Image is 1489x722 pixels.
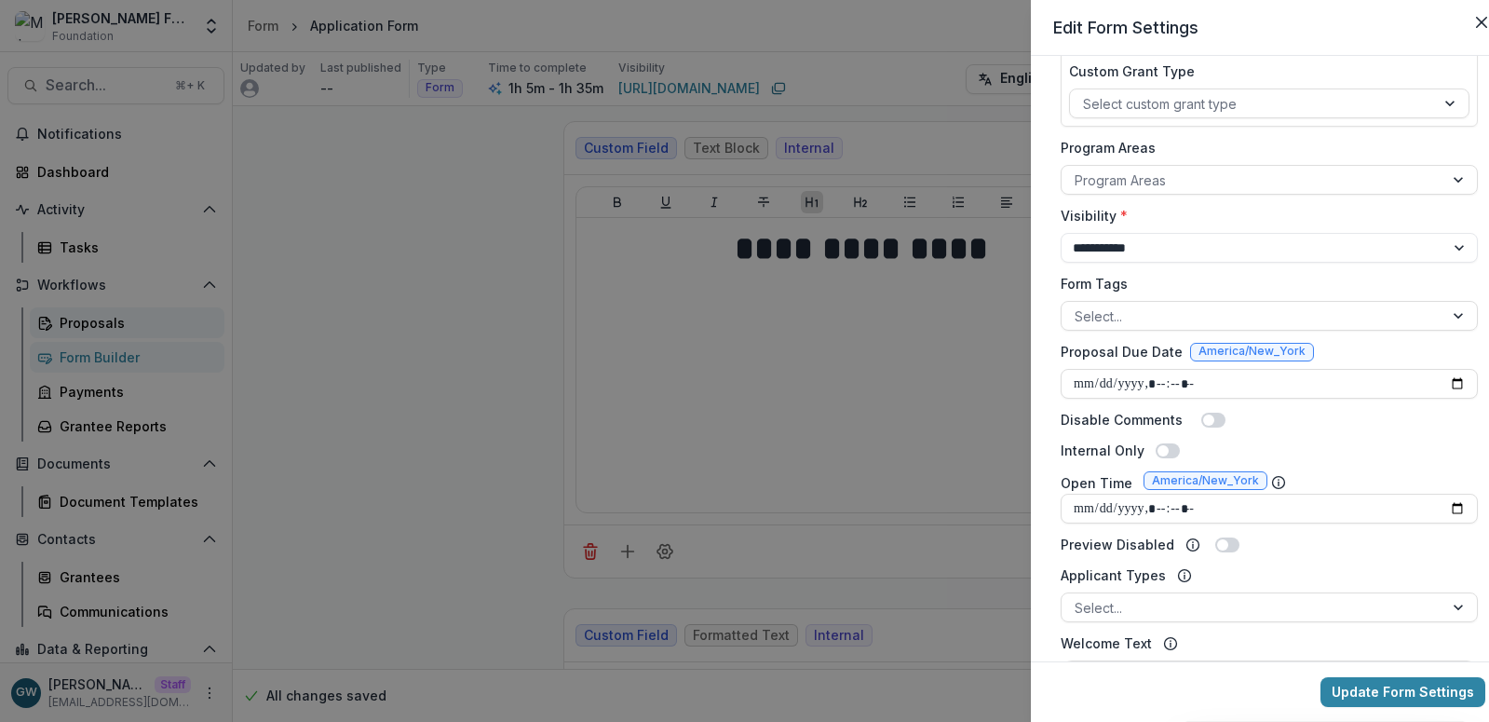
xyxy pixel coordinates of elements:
[1061,473,1132,493] label: Open Time
[1061,206,1467,225] label: Visibility
[1198,345,1306,358] span: America/New_York
[1320,677,1485,707] button: Update Form Settings
[1061,565,1166,585] label: Applicant Types
[1061,342,1183,361] label: Proposal Due Date
[1061,138,1467,157] label: Program Areas
[1061,535,1174,554] label: Preview Disabled
[1061,633,1152,653] label: Welcome Text
[1069,61,1458,81] label: Custom Grant Type
[1061,441,1144,460] label: Internal Only
[1152,474,1259,487] span: America/New_York
[1061,274,1467,293] label: Form Tags
[1061,410,1183,429] label: Disable Comments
